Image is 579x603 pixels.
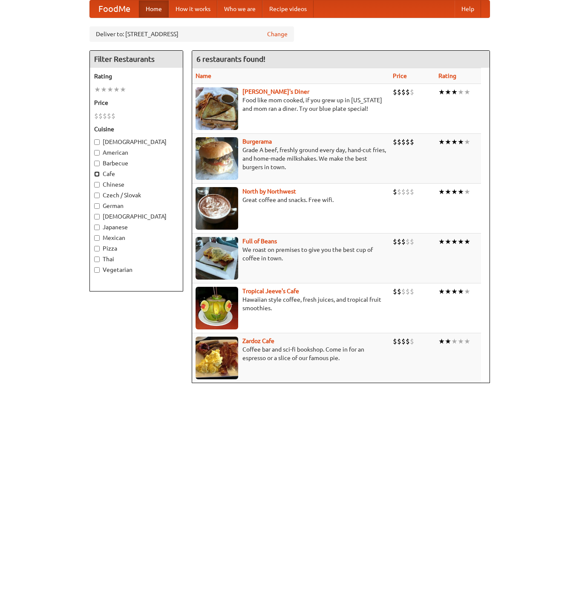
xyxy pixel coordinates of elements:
[169,0,217,17] a: How it works
[94,202,179,210] label: German
[94,193,100,198] input: Czech / Slovak
[94,244,179,253] label: Pizza
[401,87,406,97] li: $
[94,85,101,94] li: ★
[94,171,100,177] input: Cafe
[464,187,470,196] li: ★
[406,137,410,147] li: $
[196,237,238,280] img: beans.jpg
[113,85,120,94] li: ★
[397,337,401,346] li: $
[196,295,386,312] p: Hawaiian style coffee, fresh juices, and tropical fruit smoothies.
[401,237,406,246] li: $
[445,137,451,147] li: ★
[90,0,139,17] a: FoodMe
[94,72,179,81] h5: Rating
[410,87,414,97] li: $
[94,191,179,199] label: Czech / Slovak
[94,170,179,178] label: Cafe
[401,337,406,346] li: $
[242,88,309,95] a: [PERSON_NAME]'s Diner
[196,287,238,329] img: jeeves.jpg
[94,257,100,262] input: Thai
[242,288,299,294] a: Tropical Jeeve's Cafe
[401,187,406,196] li: $
[94,212,179,221] label: [DEMOGRAPHIC_DATA]
[196,96,386,113] p: Food like mom cooked, if you grew up in [US_STATE] and mom ran a diner. Try our blue plate special!
[464,337,470,346] li: ★
[242,138,272,145] a: Burgerama
[451,87,458,97] li: ★
[406,87,410,97] li: $
[94,98,179,107] h5: Price
[438,287,445,296] li: ★
[438,337,445,346] li: ★
[94,125,179,133] h5: Cuisine
[196,345,386,362] p: Coffee bar and sci-fi bookshop. Come in for an espresso or a slice of our famous pie.
[458,287,464,296] li: ★
[464,287,470,296] li: ★
[393,337,397,346] li: $
[94,255,179,263] label: Thai
[458,137,464,147] li: ★
[393,187,397,196] li: $
[94,148,179,157] label: American
[242,238,277,245] a: Full of Beans
[458,337,464,346] li: ★
[242,188,296,195] a: North by Northwest
[94,182,100,188] input: Chinese
[410,237,414,246] li: $
[94,235,100,241] input: Mexican
[451,337,458,346] li: ★
[196,137,238,180] img: burgerama.jpg
[438,87,445,97] li: ★
[397,237,401,246] li: $
[101,85,107,94] li: ★
[94,150,100,156] input: American
[438,187,445,196] li: ★
[410,137,414,147] li: $
[464,87,470,97] li: ★
[94,223,179,231] label: Japanese
[103,111,107,121] li: $
[451,187,458,196] li: ★
[393,72,407,79] a: Price
[94,246,100,251] input: Pizza
[107,111,111,121] li: $
[458,87,464,97] li: ★
[438,237,445,246] li: ★
[401,137,406,147] li: $
[397,87,401,97] li: $
[139,0,169,17] a: Home
[438,72,456,79] a: Rating
[406,337,410,346] li: $
[451,137,458,147] li: ★
[94,225,100,230] input: Japanese
[89,26,294,42] div: Deliver to: [STREET_ADDRESS]
[196,187,238,230] img: north.jpg
[120,85,126,94] li: ★
[196,337,238,379] img: zardoz.jpg
[94,265,179,274] label: Vegetarian
[406,287,410,296] li: $
[445,87,451,97] li: ★
[94,180,179,189] label: Chinese
[455,0,481,17] a: Help
[464,137,470,147] li: ★
[242,338,274,344] a: Zardoz Cafe
[406,187,410,196] li: $
[94,203,100,209] input: German
[196,245,386,263] p: We roast on premises to give you the best cup of coffee in town.
[94,234,179,242] label: Mexican
[451,237,458,246] li: ★
[458,237,464,246] li: ★
[445,287,451,296] li: ★
[406,237,410,246] li: $
[445,187,451,196] li: ★
[438,137,445,147] li: ★
[410,287,414,296] li: $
